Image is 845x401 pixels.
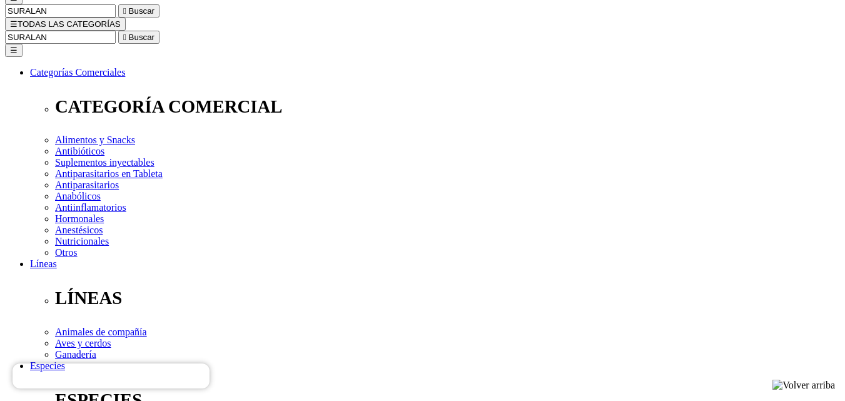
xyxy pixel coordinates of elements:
p: CATEGORÍA COMERCIAL [55,96,840,117]
a: Nutricionales [55,236,109,246]
a: Antibióticos [55,146,104,156]
a: Anestésicos [55,225,103,235]
input: Buscar [5,4,116,18]
a: Antiinflamatorios [55,202,126,213]
a: Categorías Comerciales [30,67,125,78]
iframe: Brevo live chat [13,363,210,388]
a: Aves y cerdos [55,338,111,348]
a: Líneas [30,258,57,269]
a: Antiparasitarios en Tableta [55,168,163,179]
span: ☰ [10,19,18,29]
a: Alimentos y Snacks [55,135,135,145]
i:  [123,6,126,16]
a: Animales de compañía [55,327,147,337]
a: Anabólicos [55,191,101,201]
i:  [123,33,126,42]
input: Buscar [5,31,116,44]
a: Antiparasitarios [55,180,119,190]
button: ☰ [5,44,23,57]
button:  Buscar [118,4,159,18]
button: ☰TODAS LAS CATEGORÍAS [5,18,126,31]
a: Suplementos inyectables [55,157,154,168]
p: LÍNEAS [55,288,840,308]
a: Hormonales [55,213,104,224]
img: Volver arriba [772,380,835,391]
span: Buscar [129,33,154,42]
a: Ganadería [55,349,96,360]
a: Especies [30,360,65,371]
button:  Buscar [118,31,159,44]
a: Otros [55,247,78,258]
span: Buscar [129,6,154,16]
